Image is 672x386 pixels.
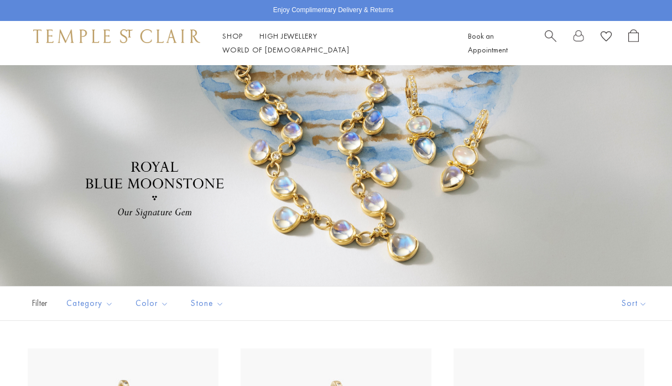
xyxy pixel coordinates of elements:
[127,291,177,316] button: Color
[273,5,393,16] p: Enjoy Complimentary Delivery & Returns
[33,29,200,43] img: Temple St. Clair
[617,334,661,375] iframe: Gorgias live chat messenger
[222,29,443,57] nav: Main navigation
[597,287,672,320] button: Show sort by
[545,29,556,57] a: Search
[61,297,122,310] span: Category
[628,29,639,57] a: Open Shopping Bag
[222,45,349,55] a: World of [DEMOGRAPHIC_DATA]World of [DEMOGRAPHIC_DATA]
[601,29,612,46] a: View Wishlist
[259,31,317,41] a: High JewelleryHigh Jewellery
[183,291,232,316] button: Stone
[58,291,122,316] button: Category
[130,297,177,310] span: Color
[468,31,508,55] a: Book an Appointment
[222,31,243,41] a: ShopShop
[185,297,232,310] span: Stone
